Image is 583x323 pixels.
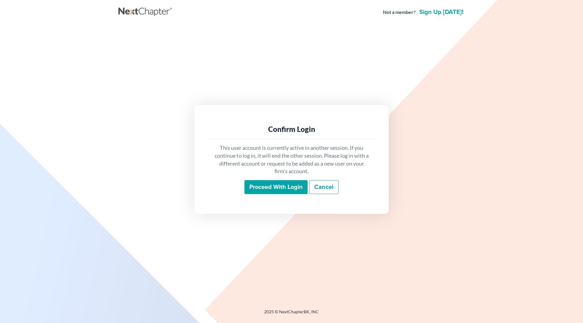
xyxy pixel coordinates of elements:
[214,144,369,175] p: This user account is currently active in another session. If you continue to log in, it will end ...
[418,9,465,15] a: Sign up [DATE]!
[309,180,339,194] a: Cancel
[244,180,308,194] input: Proceed with login
[118,309,465,320] div: 2025 © NextChapterBK, INC
[214,124,369,134] div: Confirm Login
[383,9,416,16] strong: Not a member?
